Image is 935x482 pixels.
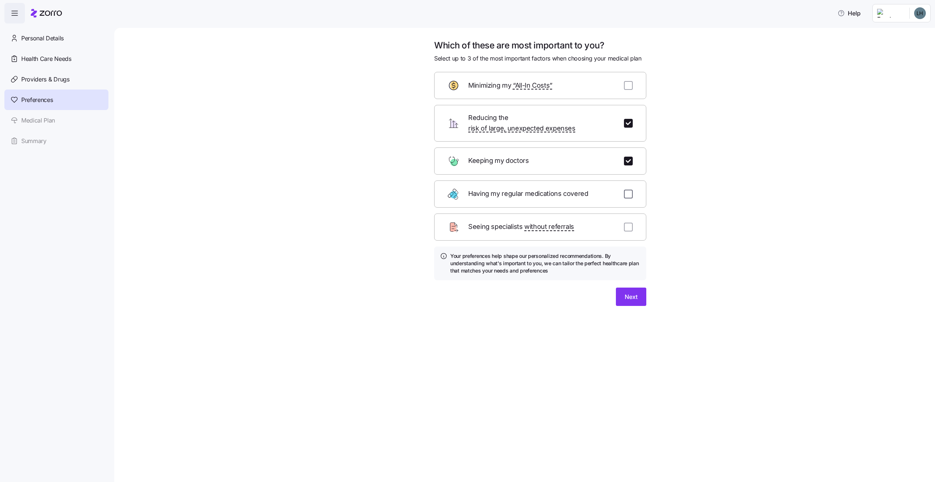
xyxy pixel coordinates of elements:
[4,48,108,69] a: Health Care Needs
[468,113,615,134] span: Reducing the
[21,75,70,84] span: Providers & Drugs
[914,7,926,19] img: 79aca3f081e8eeab8a0090b5545932cf
[21,95,53,105] span: Preferences
[4,69,108,90] a: Providers & Drugs
[877,9,903,18] img: Employer logo
[21,34,64,43] span: Personal Details
[468,156,531,166] span: Keeping my doctors
[513,80,552,91] span: “All-In Costs”
[468,80,552,91] span: Minimizing my
[4,28,108,48] a: Personal Details
[468,123,576,134] span: risk of large, unexpected expenses
[450,252,640,275] h4: Your preferences help shape our personalized recommendations. By understanding what's important t...
[21,54,71,63] span: Health Care Needs
[468,222,574,232] span: Seeing specialists
[524,222,574,232] span: without referrals
[468,189,590,199] span: Having my regular medications covered
[434,54,642,63] span: Select up to 3 of the most important factors when choosing your medical plan
[434,40,646,51] h1: Which of these are most important to you?
[838,9,861,18] span: Help
[625,292,637,301] span: Next
[832,6,866,21] button: Help
[4,90,108,110] a: Preferences
[616,288,646,306] button: Next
